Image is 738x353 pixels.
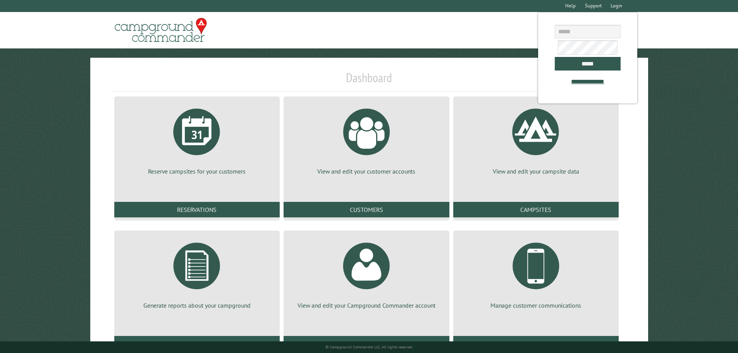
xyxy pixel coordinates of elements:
[284,202,449,217] a: Customers
[124,103,270,176] a: Reserve campsites for your customers
[293,301,440,310] p: View and edit your Campground Commander account
[284,336,449,351] a: Account
[114,202,280,217] a: Reservations
[124,301,270,310] p: Generate reports about your campground
[293,237,440,310] a: View and edit your Campground Commander account
[293,103,440,176] a: View and edit your customer accounts
[114,336,280,351] a: Reports
[124,167,270,176] p: Reserve campsites for your customers
[112,70,626,91] h1: Dashboard
[325,344,413,350] small: © Campground Commander LLC. All rights reserved.
[463,237,609,310] a: Manage customer communications
[453,336,619,351] a: Communications
[112,15,209,45] img: Campground Commander
[463,103,609,176] a: View and edit your campsite data
[293,167,440,176] p: View and edit your customer accounts
[124,237,270,310] a: Generate reports about your campground
[463,167,609,176] p: View and edit your campsite data
[463,301,609,310] p: Manage customer communications
[453,202,619,217] a: Campsites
